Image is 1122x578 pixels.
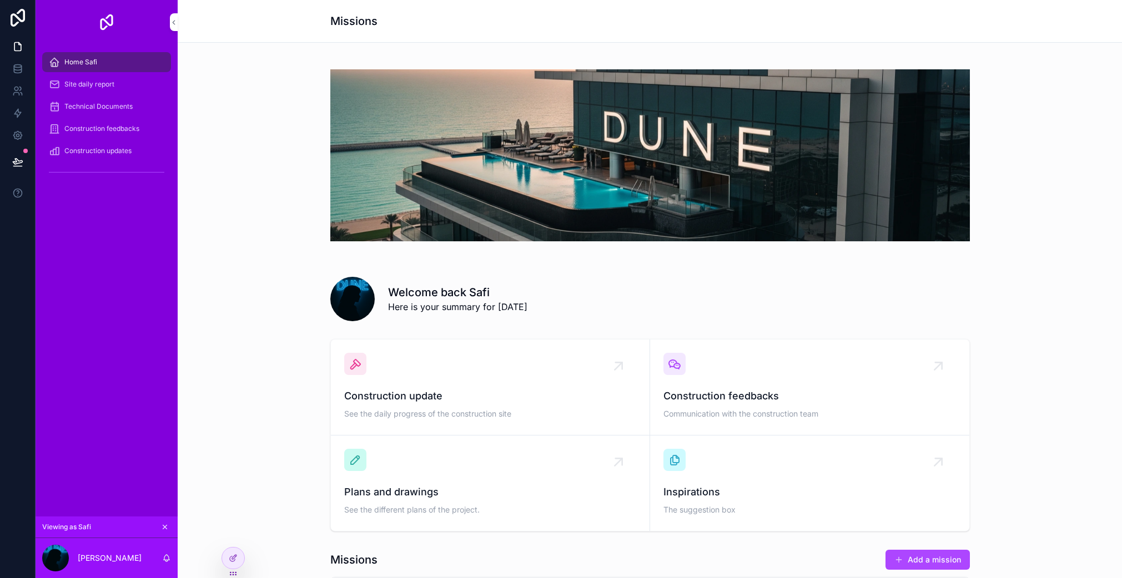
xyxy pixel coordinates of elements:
span: Site daily report [64,80,114,89]
h1: Missions [330,552,378,567]
span: See the different plans of the project. [344,504,636,515]
a: Plans and drawingsSee the different plans of the project. [331,435,650,531]
span: Construction update [344,388,636,404]
div: scrollable content [36,44,178,195]
span: Home Safi [64,58,97,67]
span: The suggestion box [663,504,956,515]
a: Construction updateSee the daily progress of the construction site [331,339,650,435]
a: Site daily report [42,74,171,94]
span: See the daily progress of the construction site [344,408,636,419]
span: Communication with the construction team [663,408,956,419]
h1: Missions [330,13,378,29]
span: Construction feedbacks [663,388,956,404]
span: Plans and drawings [344,484,636,500]
a: Construction feedbacksCommunication with the construction team [650,339,969,435]
img: 35321-01da72edde-a7d7-4845-8b83-67539b2c081b-copie.webp [330,69,970,241]
p: [PERSON_NAME] [78,552,142,564]
a: Home Safi [42,52,171,72]
span: Inspirations [663,484,956,500]
img: App logo [98,13,115,31]
h1: Welcome back Safi [388,285,527,300]
a: InspirationsThe suggestion box [650,435,969,531]
a: Construction feedbacks [42,119,171,139]
span: Construction feedbacks [64,124,139,133]
span: Technical Documents [64,102,133,111]
span: Viewing as Safi [42,523,91,531]
span: Here is your summary for [DATE] [388,300,527,313]
a: Construction updates [42,141,171,161]
a: Technical Documents [42,97,171,116]
button: Add a mission [885,550,970,570]
span: Construction updates [64,146,132,155]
